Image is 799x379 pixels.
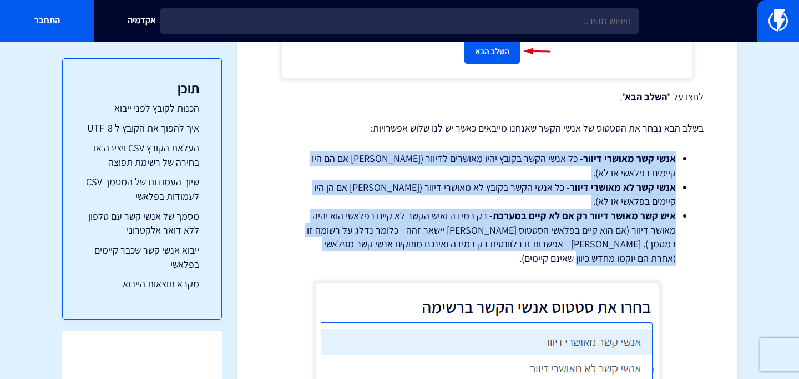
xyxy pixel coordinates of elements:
a: ייבוא אנשי קשר שכבר קיימים בפלאשי [85,243,199,271]
a: איך להפוך את הקובץ ל UTF-8 [85,121,199,135]
a: מסמך של אנשי קשר עם טלפון ללא דואר אלקטרוני [85,209,199,237]
li: - רק במידה ואיש הקשר לא קיים בפלאשי הוא יהיה מאושר דיוור (אם הוא קיים בפלאשי הסטטוס [PERSON_NAME]... [299,209,676,266]
li: - כל אנשי הקשר בקובץ יהיו מאושרים לדיוור ([PERSON_NAME] אם הם היו קיימים בפלאשי או לא). [299,151,676,180]
h3: תוכן [85,81,199,95]
a: העלאת הקובץ CSV ויצירה או בחירה של רשימת תפוצה [85,141,199,169]
strong: אנשי קשר לא מאושרי דיוור [570,181,676,194]
p: בשלב הבא נבחר את הסטטוס של אנשי הקשר שאנחנו מייבאים כאשר יש לנו שלוש אפשרויות: [271,121,704,135]
a: מקרא תוצאות הייבוא [85,277,199,291]
a: שיוך העמודות של המסמך CSV לעמודות בפלאשי [85,175,199,203]
strong: השלב הבא [625,90,667,103]
strong: אנשי קשר מאושרי דיוור [583,152,676,165]
strong: איש קשר מאושר דיוור רק אם לא קיים במערכת [493,209,676,222]
li: - כל אנשי הקשר בקובץ לא מאושרי דיוור ([PERSON_NAME] אם הן היו קיימים בפלאשי או לא). [299,180,676,209]
a: הכנות לקובץ לפני ייבוא [85,101,199,115]
p: לחצו על " ". [271,90,704,104]
input: חיפוש מהיר... [160,8,639,34]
